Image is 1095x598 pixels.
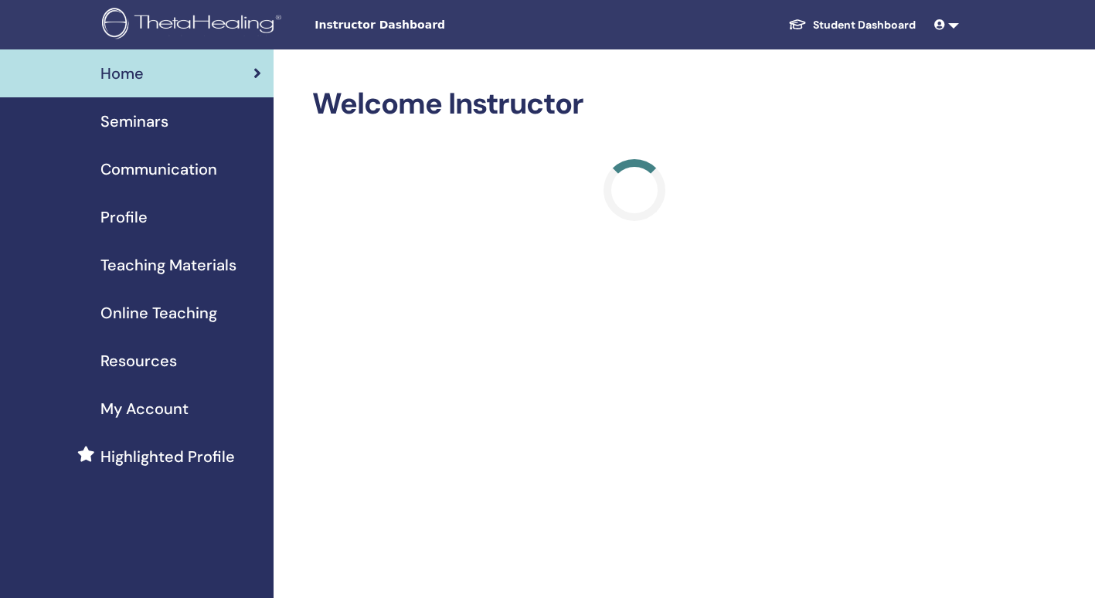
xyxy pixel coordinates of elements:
[788,18,807,31] img: graduation-cap-white.svg
[100,110,168,133] span: Seminars
[100,206,148,229] span: Profile
[100,397,189,420] span: My Account
[100,62,144,85] span: Home
[100,253,236,277] span: Teaching Materials
[102,8,287,42] img: logo.png
[315,17,546,33] span: Instructor Dashboard
[100,301,217,324] span: Online Teaching
[312,87,956,122] h2: Welcome Instructor
[776,11,928,39] a: Student Dashboard
[100,445,235,468] span: Highlighted Profile
[100,349,177,372] span: Resources
[100,158,217,181] span: Communication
